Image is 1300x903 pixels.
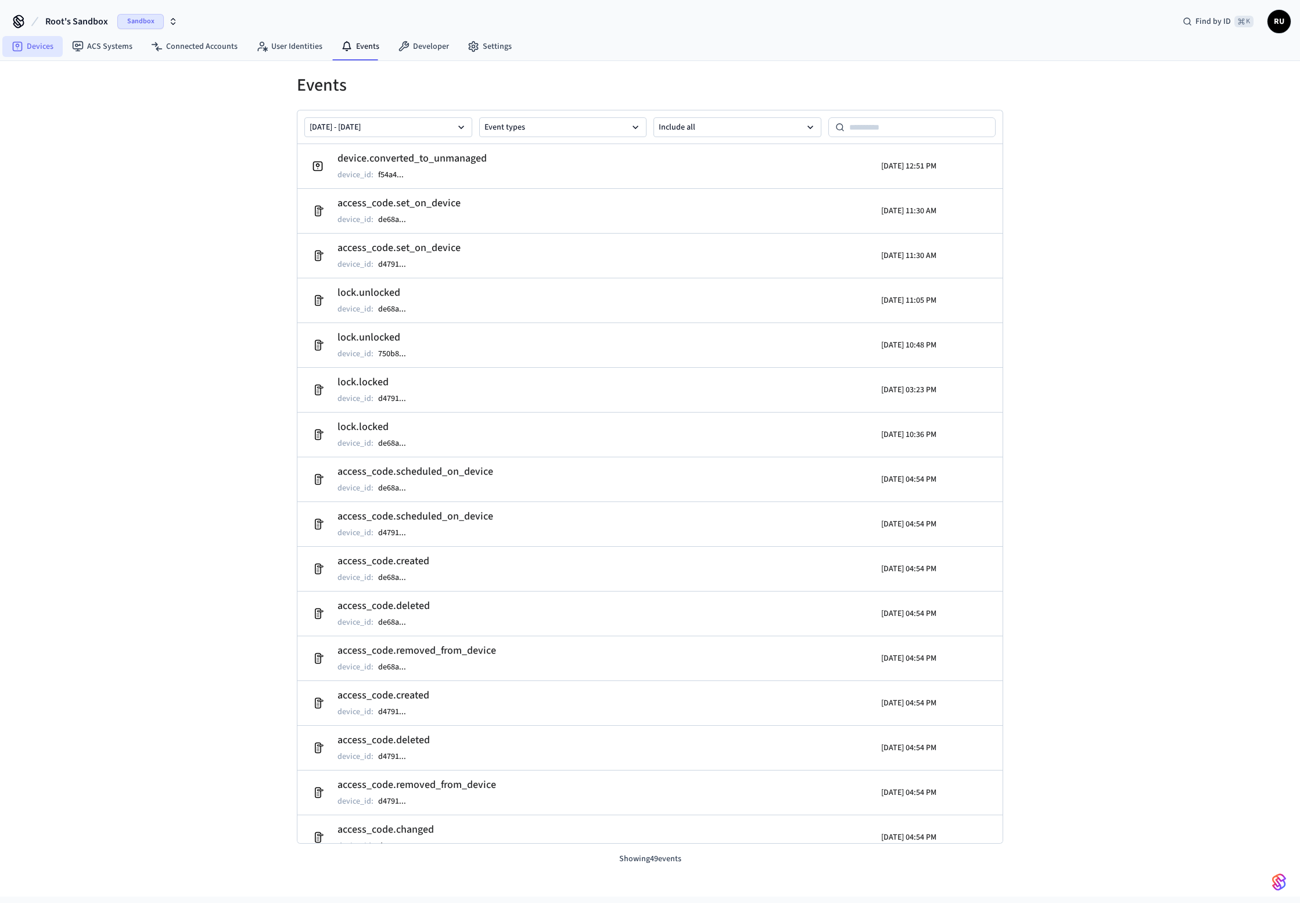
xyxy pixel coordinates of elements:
h2: access_code.deleted [337,598,430,614]
button: f54a4... [376,168,415,182]
button: Include all [653,117,821,137]
h2: access_code.created [337,687,429,704]
p: [DATE] 04:54 PM [881,653,936,664]
h2: access_code.removed_from_device [337,643,496,659]
img: SeamLogoGradient.69752ec5.svg [1272,873,1286,891]
button: d4791... [376,526,418,540]
a: Events [332,36,389,57]
p: [DATE] 10:36 PM [881,429,936,440]
p: [DATE] 04:54 PM [881,474,936,485]
button: Event types [479,117,647,137]
p: [DATE] 04:54 PM [881,742,936,754]
p: device_id : [337,393,374,404]
a: Developer [389,36,458,57]
p: [DATE] 04:54 PM [881,832,936,843]
span: ⌘ K [1234,16,1254,27]
p: [DATE] 11:30 AM [881,250,936,261]
button: 750b8... [376,347,418,361]
button: d4791... [376,705,418,719]
p: device_id : [337,751,374,762]
p: device_id : [337,572,374,583]
a: ACS Systems [63,36,142,57]
h2: lock.locked [337,419,418,435]
span: Sandbox [117,14,164,29]
p: device_id : [337,840,374,852]
p: device_id : [337,303,374,315]
h2: access_code.set_on_device [337,240,461,256]
p: device_id : [337,438,374,449]
h2: access_code.deleted [337,732,430,748]
p: device_id : [337,348,374,360]
h2: lock.locked [337,374,418,390]
button: de68a... [376,481,418,495]
h2: device.converted_to_unmanaged [337,150,487,167]
span: RU [1269,11,1290,32]
p: device_id : [337,617,374,628]
a: Connected Accounts [142,36,247,57]
p: [DATE] 12:51 PM [881,160,936,172]
p: device_id : [337,661,374,673]
a: Devices [2,36,63,57]
p: [DATE] 04:54 PM [881,518,936,530]
a: Settings [458,36,521,57]
button: de68a... [376,660,418,674]
a: User Identities [247,36,332,57]
h2: access_code.changed [337,822,434,838]
p: [DATE] 03:23 PM [881,384,936,396]
button: [DATE] - [DATE] [304,117,472,137]
h2: lock.unlocked [337,285,418,301]
button: de68a... [376,615,418,629]
h2: access_code.removed_from_device [337,777,496,793]
button: de68a... [376,436,418,450]
button: de68a... [376,213,418,227]
div: Find by ID⌘ K [1173,11,1263,32]
p: device_id : [337,706,374,718]
p: device_id : [337,482,374,494]
h2: lock.unlocked [337,329,418,346]
button: de68a... [376,839,418,853]
p: device_id : [337,214,374,225]
h2: access_code.scheduled_on_device [337,508,493,525]
p: [DATE] 11:30 AM [881,205,936,217]
button: d4791... [376,750,418,764]
span: Root's Sandbox [45,15,108,28]
p: [DATE] 04:54 PM [881,697,936,709]
p: [DATE] 11:05 PM [881,295,936,306]
button: d4791... [376,392,418,406]
p: device_id : [337,795,374,807]
button: d4791... [376,257,418,271]
h2: access_code.set_on_device [337,195,461,212]
p: [DATE] 10:48 PM [881,339,936,351]
p: Showing 49 events [297,853,1003,865]
button: RU [1267,10,1291,33]
span: Find by ID [1195,16,1231,27]
h2: access_code.scheduled_on_device [337,464,493,480]
button: de68a... [376,302,418,316]
button: de68a... [376,571,418,585]
h2: access_code.created [337,553,429,569]
p: [DATE] 04:54 PM [881,563,936,575]
h1: Events [297,75,1003,96]
button: d4791... [376,794,418,808]
p: [DATE] 04:54 PM [881,608,936,619]
p: [DATE] 04:54 PM [881,787,936,798]
p: device_id : [337,259,374,270]
p: device_id : [337,169,374,181]
p: device_id : [337,527,374,539]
